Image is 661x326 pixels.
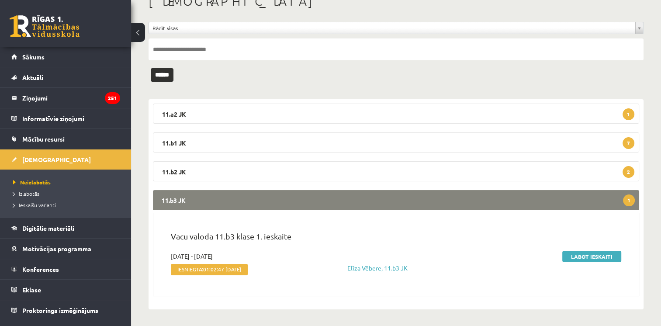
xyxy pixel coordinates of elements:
span: 1 [623,194,635,206]
span: Proktoringa izmēģinājums [22,306,98,314]
legend: Ziņojumi [22,88,120,108]
span: 01:02:47 [DATE] [203,266,241,272]
a: Rādīt visas [149,22,643,34]
span: Ieskaišu varianti [13,201,56,208]
span: Iesniegta: [171,264,248,275]
a: Eklase [11,280,120,300]
span: 7 [623,137,634,149]
a: Informatīvie ziņojumi [11,108,120,128]
span: Izlabotās [13,190,39,197]
a: Motivācijas programma [11,239,120,259]
legend: 11.b1 JK [153,132,639,153]
span: 2 [623,166,634,178]
i: 251 [105,92,120,104]
a: Digitālie materiāli [11,218,120,238]
a: Proktoringa izmēģinājums [11,300,120,320]
legend: 11.b2 JK [153,161,639,181]
span: [DATE] - [DATE] [171,252,213,261]
a: Sākums [11,47,120,67]
a: Neizlabotās [13,178,122,186]
span: [DEMOGRAPHIC_DATA] [22,156,91,163]
span: Konferences [22,265,59,273]
a: Mācību resursi [11,129,120,149]
a: Ziņojumi251 [11,88,120,108]
a: Rīgas 1. Tālmācības vidusskola [10,15,80,37]
a: Izlabotās [13,190,122,198]
span: Eklase [22,286,41,294]
a: Elīza Vēbere, 11.b3 JK [347,264,408,272]
a: Aktuāli [11,67,120,87]
span: 1 [623,108,634,120]
a: Ieskaišu varianti [13,201,122,209]
span: Rādīt visas [152,22,632,34]
legend: Informatīvie ziņojumi [22,108,120,128]
span: Motivācijas programma [22,245,91,253]
span: Sākums [22,53,45,61]
span: Digitālie materiāli [22,224,74,232]
a: Konferences [11,259,120,279]
a: [DEMOGRAPHIC_DATA] [11,149,120,170]
a: Labot ieskaiti [562,251,621,262]
p: Vācu valoda 11.b3 klase 1. ieskaite [171,230,621,246]
span: Neizlabotās [13,179,51,186]
span: Mācību resursi [22,135,65,143]
span: Aktuāli [22,73,43,81]
legend: 11.b3 JK [153,190,639,210]
legend: 11.a2 JK [153,104,639,124]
